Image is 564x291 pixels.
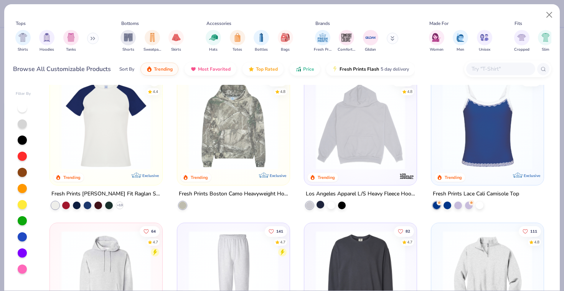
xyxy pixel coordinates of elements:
span: Unisex [479,47,490,53]
span: Bags [281,47,290,53]
button: Like [264,226,287,237]
span: Skirts [171,47,181,53]
div: Los Angeles Apparel L/S Heavy Fleece Hoodie Po 14 Oz [306,189,415,199]
div: Fresh Prints [PERSON_NAME] Fit Raglan Shirt [51,189,161,199]
button: filter button [120,30,136,53]
span: Trending [154,66,173,72]
button: filter button [278,30,293,53]
img: Cropped Image [517,33,526,42]
button: Close [542,8,557,22]
img: Los Angeles Apparel logo [399,169,414,184]
div: 4.8 [280,89,285,94]
img: 6531d6c5-84f2-4e2d-81e4-76e2114e47c4 [312,80,409,170]
span: Hoodies [40,47,54,53]
button: Most Favorited [185,63,236,76]
div: filter for Skirts [168,30,184,53]
button: Price [290,63,320,76]
img: Slim Image [541,33,550,42]
img: TopRated.gif [248,66,254,72]
span: Totes [233,47,242,53]
div: filter for Hoodies [39,30,54,53]
img: Fresh Prints Image [317,32,328,43]
div: Tops [16,20,26,27]
button: filter button [206,30,221,53]
span: Men [457,47,464,53]
button: filter button [254,30,269,53]
div: Filter By [16,91,31,97]
button: filter button [453,30,468,53]
div: 4.7 [280,240,285,245]
button: Like [521,75,541,86]
span: Fresh Prints Flash [340,66,379,72]
button: filter button [314,30,331,53]
img: Sweatpants Image [148,33,157,42]
div: filter for Unisex [477,30,492,53]
img: trending.gif [146,66,152,72]
img: Men Image [456,33,465,42]
img: Gildan Image [365,32,376,43]
div: 4.7 [407,240,412,245]
button: filter button [363,30,378,53]
div: 4.8 [534,240,539,245]
div: filter for Comfort Colors [338,30,355,53]
span: Exclusive [270,173,286,178]
span: 141 [276,230,283,233]
div: filter for Shorts [120,30,136,53]
span: Slim [542,47,549,53]
span: Price [303,66,314,72]
div: filter for Men [453,30,468,53]
div: filter for Hats [206,30,221,53]
div: filter for Cropped [514,30,529,53]
img: Women Image [432,33,441,42]
div: filter for Shirts [15,30,31,53]
span: Comfort Colors [338,47,355,53]
div: Fresh Prints Boston Camo Heavyweight Hoodie [179,189,288,199]
button: Like [149,75,160,86]
img: c8ff052b-3bb3-4275-83ac-ecbad4516ae5 [282,80,379,170]
div: filter for Sweatpants [143,30,161,53]
img: 28bc0d45-805b-48d6-b7de-c789025e6b70 [185,80,282,170]
button: Like [519,226,541,237]
div: 4.8 [407,89,412,94]
div: Fresh Prints Lace Cali Camisole Top [433,189,519,199]
img: Tanks Image [67,33,75,42]
span: Fresh Prints [314,47,331,53]
span: Shorts [122,47,134,53]
img: Shirts Image [18,33,27,42]
div: Fits [515,20,522,27]
button: Trending [140,63,178,76]
img: most_fav.gif [190,66,196,72]
span: Gildan [365,47,376,53]
div: Accessories [206,20,231,27]
div: filter for Totes [230,30,245,53]
img: Totes Image [233,33,242,42]
button: filter button [538,30,553,53]
img: Unisex Image [480,33,489,42]
div: Browse All Customizable Products [13,64,111,74]
div: Brands [315,20,330,27]
img: d2e93f27-f460-4e7a-bcfc-75916c5962f1 [439,80,536,170]
div: 4.4 [153,89,158,94]
button: filter button [15,30,31,53]
img: Comfort Colors Image [341,32,352,43]
button: filter button [338,30,355,53]
span: Exclusive [524,173,540,178]
div: filter for Women [429,30,444,53]
img: Hats Image [209,33,218,42]
button: filter button [39,30,54,53]
div: filter for Fresh Prints [314,30,331,53]
img: 7a261990-f1c3-47fe-abf2-b94cf530bb8d [409,80,506,170]
div: filter for Tanks [63,30,79,53]
button: filter button [143,30,161,53]
span: Tanks [66,47,76,53]
div: filter for Bottles [254,30,269,53]
div: filter for Slim [538,30,553,53]
span: + 13 [117,203,123,208]
span: Cropped [514,47,529,53]
span: Exclusive [143,173,159,178]
button: Like [394,226,414,237]
button: filter button [429,30,444,53]
span: Hats [209,47,218,53]
span: Shirts [18,47,28,53]
button: filter button [168,30,184,53]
